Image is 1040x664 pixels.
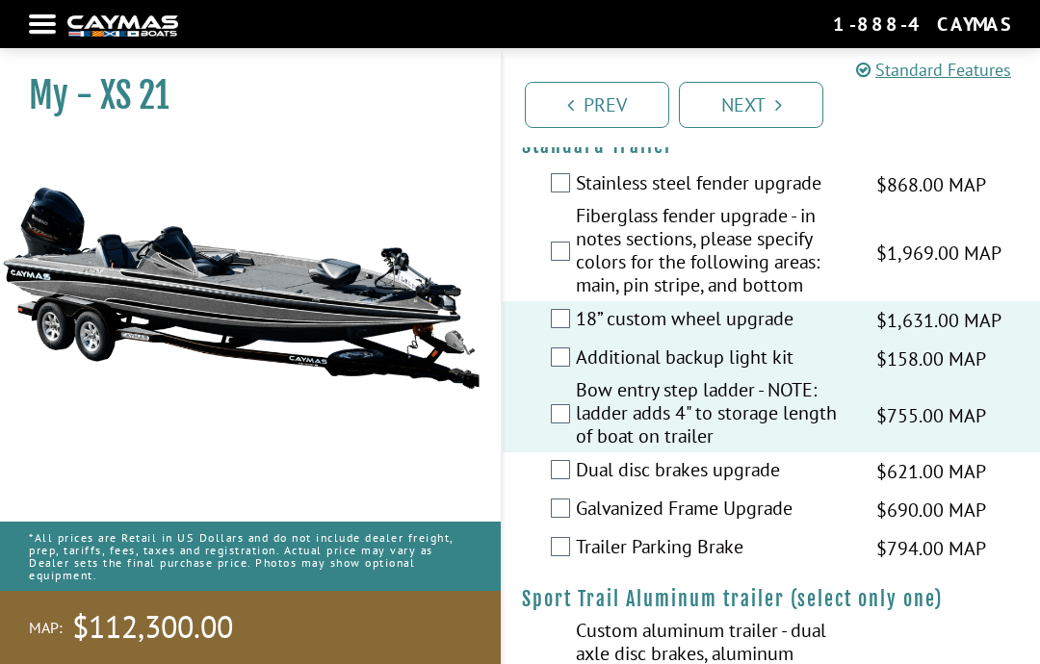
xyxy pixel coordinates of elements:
[29,522,472,592] p: *All prices are Retail in US Dollars and do not include dealer freight, prep, tariffs, fees, taxe...
[576,497,852,524] label: Galvanized Frame Upgrade
[876,306,1001,335] span: $1,631.00 MAP
[576,171,852,199] label: Stainless steel fender upgrade
[833,12,1011,37] div: 1-888-4CAYMAS
[876,457,986,486] span: $621.00 MAP
[525,82,669,128] a: Prev
[576,458,852,486] label: Dual disc brakes upgrade
[876,345,986,373] span: $158.00 MAP
[520,79,1040,128] ul: Pagination
[576,307,852,335] label: 18” custom wheel upgrade
[29,618,63,638] span: MAP:
[679,82,823,128] a: Next
[576,378,852,452] label: Bow entry step ladder - NOTE: ladder adds 4" to storage length of boat on trailer
[856,57,1011,83] a: Standard Features
[67,15,178,36] img: white-logo-c9c8dbefe5ff5ceceb0f0178aa75bf4bb51f6bca0971e226c86eb53dfe498488.png
[29,74,453,117] h1: My - XS 21
[876,401,986,430] span: $755.00 MAP
[876,170,986,199] span: $868.00 MAP
[576,535,852,563] label: Trailer Parking Brake
[576,345,852,373] label: Additional backup light kit
[72,607,233,648] span: $112,300.00
[522,587,1021,611] h4: Sport Trail Aluminum trailer (select only one)
[876,534,986,563] span: $794.00 MAP
[876,239,1001,268] span: $1,969.00 MAP
[576,204,852,301] label: Fiberglass fender upgrade - in notes sections, please specify colors for the following areas: mai...
[876,496,986,524] span: $690.00 MAP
